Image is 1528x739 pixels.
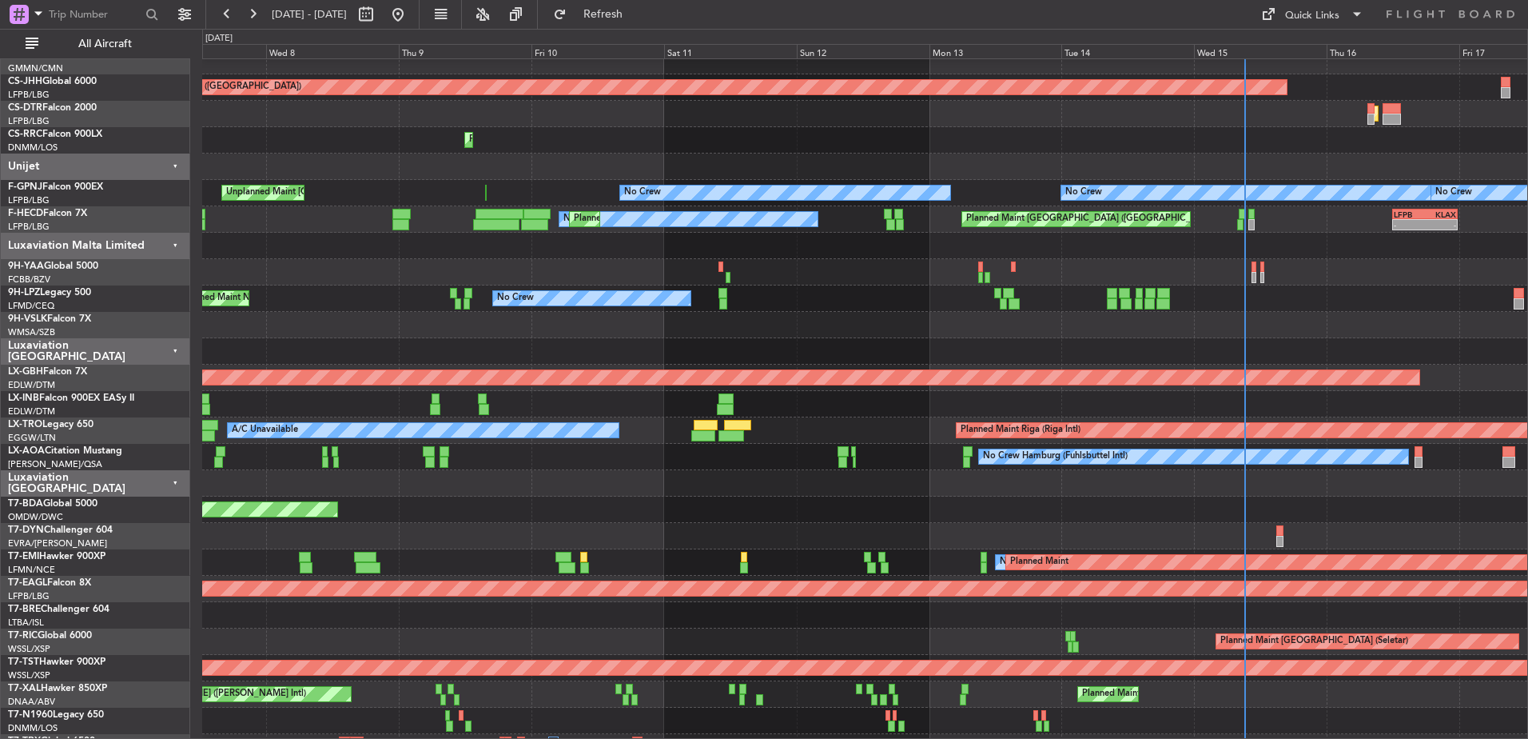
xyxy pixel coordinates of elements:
a: 9H-VSLKFalcon 7X [8,314,91,324]
span: LX-TRO [8,420,42,429]
a: DNMM/LOS [8,722,58,734]
a: LFPB/LBG [8,115,50,127]
a: WSSL/XSP [8,669,50,681]
span: T7-N1960 [8,710,53,720]
span: T7-EAGL [8,578,47,588]
a: T7-BDAGlobal 5000 [8,499,97,509]
div: Sun 12 [797,44,929,58]
a: EDLW/DTM [8,379,55,391]
div: Wed 8 [266,44,399,58]
a: FCBB/BZV [8,274,50,286]
div: [PERSON_NAME] ([PERSON_NAME] Intl) [138,682,306,706]
a: T7-XALHawker 850XP [8,684,107,693]
div: No Crew [1000,550,1037,574]
span: T7-DYN [8,525,44,535]
div: - [1425,220,1456,230]
a: LFPB/LBG [8,221,50,233]
span: CS-DTR [8,103,42,113]
a: LX-INBFalcon 900EX EASy II [8,393,134,403]
span: T7-TST [8,657,39,667]
a: LFPB/LBG [8,194,50,206]
span: LX-GBH [8,367,43,377]
div: No Crew [624,181,661,205]
a: LFPB/LBG [8,590,50,602]
button: Quick Links [1253,2,1371,27]
a: DNMM/LOS [8,142,58,154]
a: CS-DTRFalcon 2000 [8,103,97,113]
a: T7-EAGLFalcon 8X [8,578,91,588]
div: Wed 15 [1194,44,1327,58]
div: KLAX [1425,210,1456,219]
a: WSSL/XSP [8,643,50,655]
div: Mon 13 [929,44,1062,58]
span: CS-RRC [8,130,42,139]
span: T7-XAL [8,684,41,693]
a: CS-JHHGlobal 6000 [8,77,97,86]
a: WMSA/SZB [8,326,55,338]
a: DNAA/ABV [8,696,55,708]
input: Trip Number [49,2,141,26]
span: F-HECD [8,209,43,218]
div: Thu 9 [399,44,531,58]
a: EGGW/LTN [8,432,56,444]
a: T7-DYNChallenger 604 [8,525,113,535]
div: Planned Maint [GEOGRAPHIC_DATA] (Seletar) [1220,629,1408,653]
span: 9H-YAA [8,262,44,271]
a: T7-EMIHawker 900XP [8,552,105,561]
a: LX-GBHFalcon 7X [8,367,87,377]
a: LFMD/CEQ [8,300,54,312]
span: CS-JHH [8,77,42,86]
span: Refresh [570,9,637,20]
span: T7-EMI [8,552,39,561]
a: 9H-YAAGlobal 5000 [8,262,98,271]
div: Unplanned Maint [GEOGRAPHIC_DATA] ([GEOGRAPHIC_DATA]) [226,181,489,205]
span: T7-BDA [8,499,43,509]
span: LX-AOA [8,446,45,456]
div: No Crew [1065,181,1102,205]
a: T7-N1960Legacy 650 [8,710,104,720]
div: Quick Links [1285,8,1339,24]
div: No Crew [563,207,600,231]
span: 9H-LPZ [8,288,40,298]
a: EDLW/DTM [8,405,55,417]
div: Planned Maint Abuja ([PERSON_NAME] Intl) [1082,682,1262,706]
a: EVRA/[PERSON_NAME] [8,537,107,549]
a: LTBA/ISL [8,617,44,629]
a: T7-RICGlobal 6000 [8,631,92,641]
div: Fri 10 [531,44,664,58]
a: LX-AOACitation Mustang [8,446,122,456]
a: LFMN/NCE [8,564,55,576]
div: Tue 14 [1061,44,1194,58]
div: - [1394,220,1425,230]
span: All Aircraft [42,38,169,50]
span: 9H-VSLK [8,314,47,324]
button: Refresh [546,2,642,27]
a: LFPB/LBG [8,89,50,101]
a: F-HECDFalcon 7X [8,209,87,218]
span: T7-RIC [8,631,38,641]
a: F-GPNJFalcon 900EX [8,182,103,192]
div: No Crew [497,286,534,310]
div: A/C Unavailable [232,418,298,442]
span: F-GPNJ [8,182,42,192]
div: Sat 11 [664,44,797,58]
a: OMDW/DWC [8,511,63,523]
div: Planned Maint [1010,550,1068,574]
a: 9H-LPZLegacy 500 [8,288,91,298]
a: GMMN/CMN [8,62,63,74]
a: [PERSON_NAME]/QSA [8,458,102,470]
div: Planned Maint Lagos ([PERSON_NAME]) [469,128,635,152]
div: [DATE] [205,32,233,46]
div: No Crew Hamburg (Fuhlsbuttel Intl) [983,445,1128,469]
a: T7-TSTHawker 900XP [8,657,105,667]
span: LX-INB [8,393,39,403]
span: [DATE] - [DATE] [272,7,347,22]
div: Planned Maint [GEOGRAPHIC_DATA] ([GEOGRAPHIC_DATA]) [574,207,826,231]
div: Thu 16 [1327,44,1459,58]
div: Planned Maint Riga (Riga Intl) [961,418,1080,442]
a: CS-RRCFalcon 900LX [8,130,102,139]
a: T7-BREChallenger 604 [8,605,109,614]
div: LFPB [1394,210,1425,219]
div: Planned Maint [GEOGRAPHIC_DATA] ([GEOGRAPHIC_DATA]) [966,207,1218,231]
div: Planned Maint Sofia [1378,102,1459,126]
